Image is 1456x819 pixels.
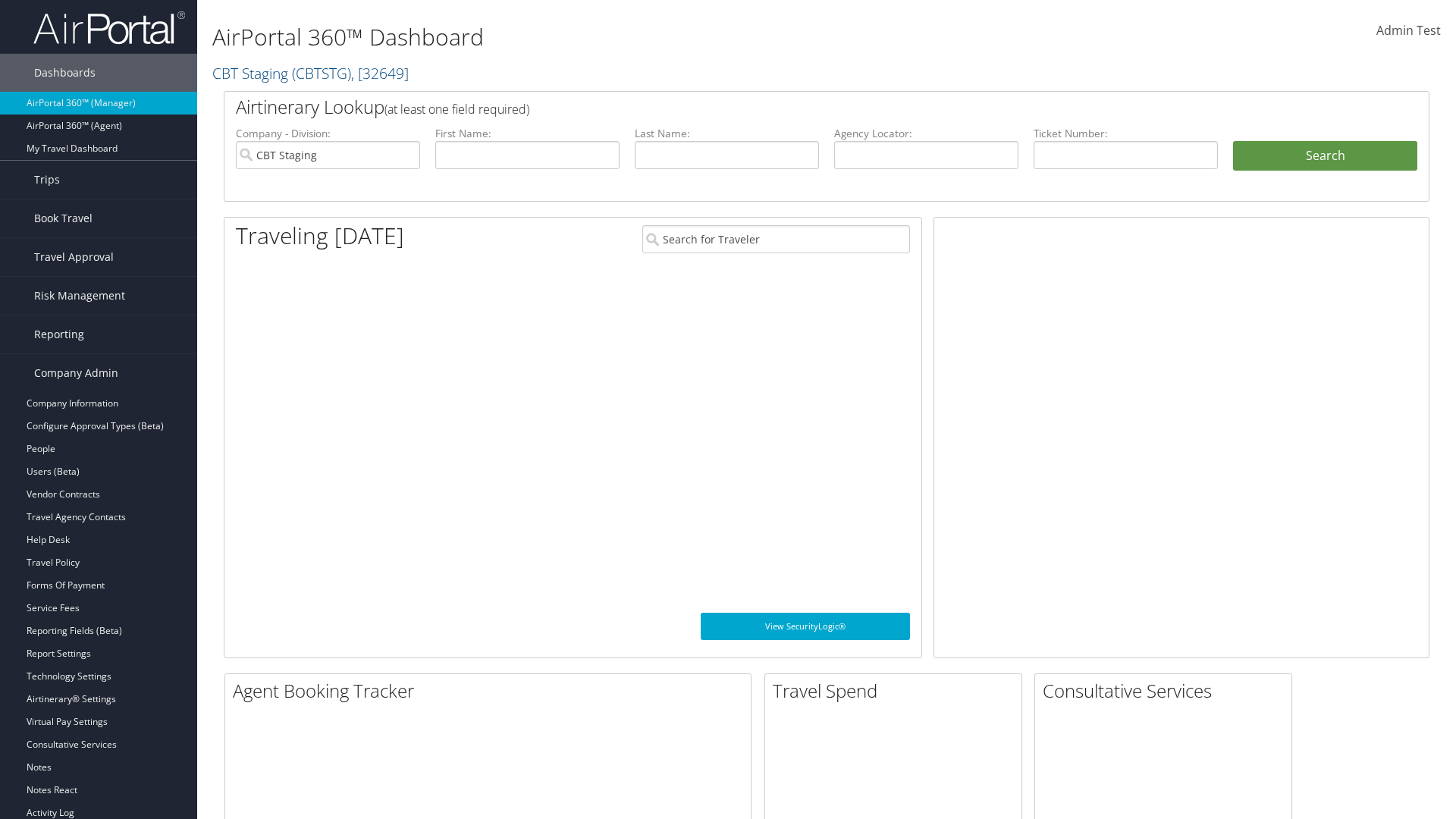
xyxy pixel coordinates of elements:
[34,238,114,276] span: Travel Approval
[1043,678,1291,704] h2: Consultative Services
[701,613,910,640] a: View SecurityLogic®
[642,225,910,253] input: Search for Traveler
[34,315,84,353] span: Reporting
[34,199,93,237] span: Book Travel
[233,678,751,704] h2: Agent Booking Tracker
[1233,141,1417,171] button: Search
[1376,22,1441,39] span: Admin Test
[212,63,409,83] a: CBT Staging
[292,63,351,83] span: ( CBTSTG )
[1376,8,1441,55] a: Admin Test
[435,126,620,141] label: First Name:
[212,21,1031,53] h1: AirPortal 360™ Dashboard
[236,126,420,141] label: Company - Division:
[834,126,1018,141] label: Agency Locator:
[384,101,529,118] span: (at least one field required)
[236,94,1317,120] h2: Airtinerary Lookup
[34,161,60,199] span: Trips
[34,54,96,92] span: Dashboards
[351,63,409,83] span: , [ 32649 ]
[635,126,819,141] label: Last Name:
[34,277,125,315] span: Risk Management
[1034,126,1218,141] label: Ticket Number:
[773,678,1021,704] h2: Travel Spend
[34,354,118,392] span: Company Admin
[236,220,404,252] h1: Traveling [DATE]
[33,10,185,45] img: airportal-logo.png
